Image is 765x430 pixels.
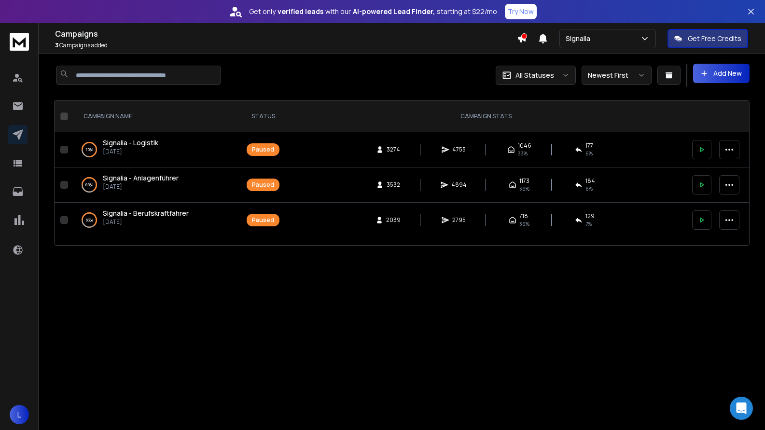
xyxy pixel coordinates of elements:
button: Try Now [505,4,537,19]
div: Paused [252,146,274,153]
p: 65 % [85,180,93,190]
p: Campaigns added [55,42,517,49]
button: L [10,405,29,424]
th: CAMPAIGN NAME [72,101,241,132]
p: 63 % [86,215,93,225]
a: Signalia - Logistik [103,138,158,148]
span: 3532 [387,181,400,189]
span: 3 [55,41,58,49]
span: 718 [519,212,528,220]
p: Signalia [566,34,594,43]
span: 1173 [519,177,529,185]
p: Try Now [508,7,534,16]
a: Signalia - Anlagenführer [103,173,179,183]
strong: AI-powered Lead Finder, [353,7,435,16]
a: Signalia - Berufskraftfahrer [103,208,189,218]
span: 3274 [387,146,400,153]
h1: Campaigns [55,28,517,40]
span: 129 [585,212,595,220]
p: 75 % [85,145,93,154]
img: logo [10,33,29,51]
span: 4894 [451,181,467,189]
span: 2795 [452,216,466,224]
td: 75%Signalia - Logistik[DATE] [72,132,241,167]
span: 36 % [519,220,529,228]
span: 2039 [386,216,401,224]
button: Get Free Credits [668,29,748,48]
span: 7 % [585,220,592,228]
button: Add New [693,64,750,83]
th: CAMPAIGN STATS [285,101,686,132]
span: Signalia - Anlagenführer [103,173,179,182]
div: Open Intercom Messenger [730,397,753,420]
p: Get Free Credits [688,34,741,43]
button: Newest First [582,66,652,85]
p: Get only with our starting at $22/mo [249,7,497,16]
strong: verified leads [278,7,323,16]
span: 4755 [452,146,466,153]
td: 65%Signalia - Anlagenführer[DATE] [72,167,241,203]
span: 177 [585,142,593,150]
span: 6 % [585,150,593,157]
span: 1046 [518,142,531,150]
th: STATUS [241,101,285,132]
div: Paused [252,181,274,189]
p: [DATE] [103,183,179,191]
span: Signalia - Logistik [103,138,158,147]
span: 6 % [585,185,593,193]
div: Paused [252,216,274,224]
span: 184 [585,177,595,185]
span: 33 % [518,150,528,157]
td: 63%Signalia - Berufskraftfahrer[DATE] [72,203,241,238]
p: All Statuses [515,70,554,80]
p: [DATE] [103,218,189,226]
span: 36 % [519,185,529,193]
p: [DATE] [103,148,158,155]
